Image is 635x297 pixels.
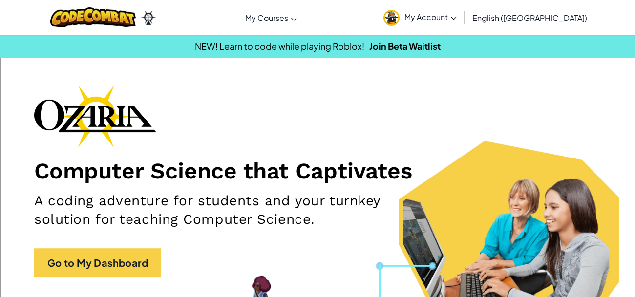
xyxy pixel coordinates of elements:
[34,85,156,147] img: Ozaria branding logo
[34,248,161,277] a: Go to My Dashboard
[141,10,156,25] img: Ozaria
[34,157,601,184] h1: Computer Science that Captivates
[383,10,400,26] img: avatar
[245,13,288,23] span: My Courses
[50,7,136,27] img: CodeCombat logo
[195,40,364,52] span: NEW! Learn to code while playing Roblox!
[369,40,441,52] a: Join Beta Waitlist
[34,192,414,229] h2: A coding adventure for students and your turnkey solution for teaching Computer Science.
[240,4,302,31] a: My Courses
[379,2,462,33] a: My Account
[404,12,457,22] span: My Account
[467,4,592,31] a: English ([GEOGRAPHIC_DATA])
[472,13,587,23] span: English ([GEOGRAPHIC_DATA])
